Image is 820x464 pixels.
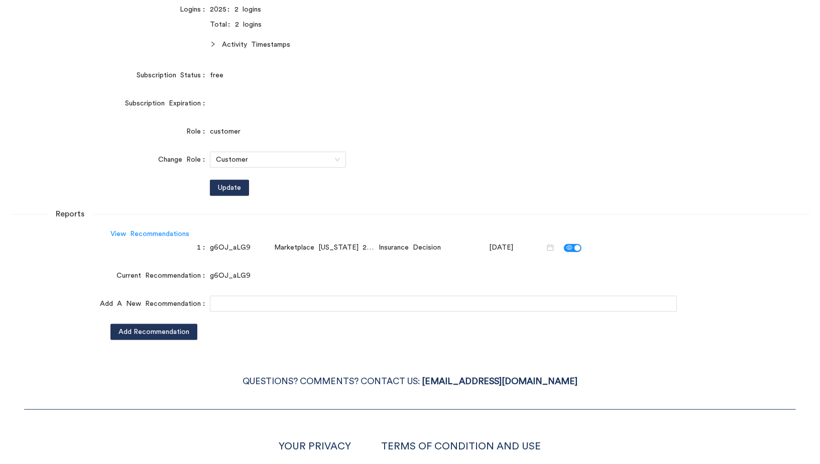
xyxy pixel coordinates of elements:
[210,41,216,47] span: right
[125,95,210,111] label: Subscription Expiration
[158,152,210,168] label: Change Role
[382,441,541,451] a: TERMS OF CONDITION AND USE
[489,242,545,253] input: 08/12/2025
[218,182,241,193] span: Update
[24,374,796,389] p: QUESTIONS? COMMENTS? CONTACT US:
[197,240,210,256] label: 1
[180,2,210,18] label: Logins
[210,126,676,137] div: customer
[274,242,375,253] div: Marketplace [US_STATE] 2025
[216,152,340,167] span: Customer
[379,242,479,253] div: Insurance Decision
[119,326,189,337] span: Add Recommendation
[210,4,676,15] div: 2025: 2 logins
[210,70,676,81] div: free
[110,230,189,238] a: View Recommendations
[137,67,210,83] label: Subscription Status
[210,242,270,253] div: g6OJ_aLG9
[210,180,249,196] button: Update
[210,19,676,30] div: Total: 2 logins
[186,124,210,140] label: Role
[422,377,577,386] a: [EMAIL_ADDRESS][DOMAIN_NAME]
[210,270,676,281] div: g6OJ_aLG9
[566,245,572,251] span: eye
[100,296,210,312] label: Add A New Recommendation
[110,324,197,340] button: Add Recommendation
[222,39,676,50] span: Activity Timestamps
[210,34,676,55] div: Activity Timestamps
[279,441,352,451] a: YOUR PRIVACY
[48,208,92,220] span: Reports
[116,268,210,284] label: Current Recommendation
